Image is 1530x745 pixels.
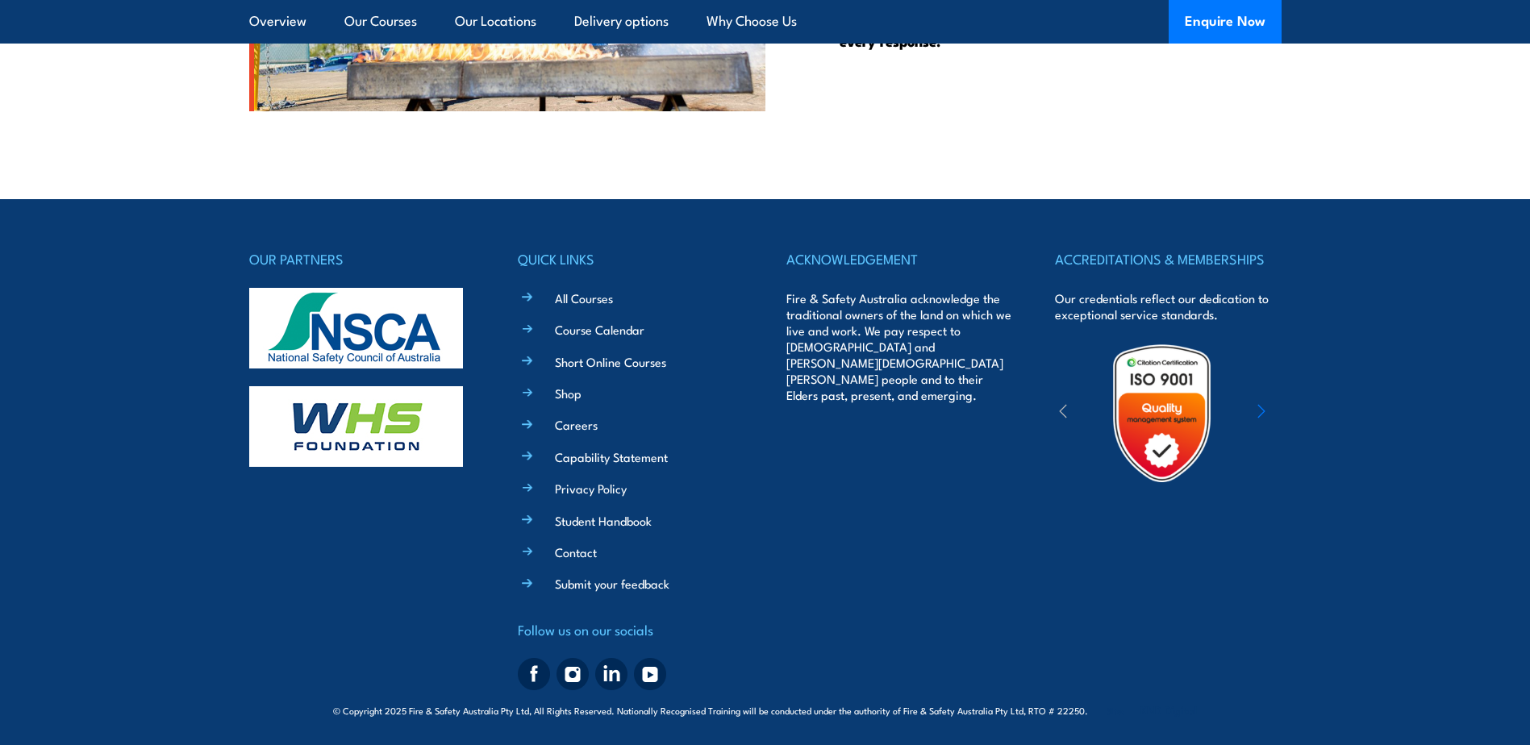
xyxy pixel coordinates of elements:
[249,386,463,467] img: whs-logo-footer
[1233,385,1374,441] img: ewpa-logo
[555,480,627,497] a: Privacy Policy
[555,512,652,529] a: Student Handbook
[555,385,582,402] a: Shop
[555,321,644,338] a: Course Calendar
[1055,290,1281,323] p: Our credentials reflect our dedication to exceptional service standards.
[555,575,669,592] a: Submit your feedback
[1140,701,1197,718] a: KND Digital
[555,416,598,433] a: Careers
[786,248,1012,270] h4: ACKNOWLEDGEMENT
[786,290,1012,403] p: Fire & Safety Australia acknowledge the traditional owners of the land on which we live and work....
[1055,248,1281,270] h4: ACCREDITATIONS & MEMBERSHIPS
[555,289,613,306] a: All Courses
[555,543,597,560] a: Contact
[1091,343,1232,484] img: Untitled design (19)
[1107,704,1197,717] span: Site:
[555,448,668,465] a: Capability Statement
[518,618,744,641] h4: Follow us on our socials
[518,248,744,270] h4: QUICK LINKS
[249,288,463,368] img: nsca-logo-footer
[555,353,666,370] a: Short Online Courses
[333,702,1197,718] span: © Copyright 2025 Fire & Safety Australia Pty Ltd, All Rights Reserved. Nationally Recognised Trai...
[249,248,475,270] h4: OUR PARTNERS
